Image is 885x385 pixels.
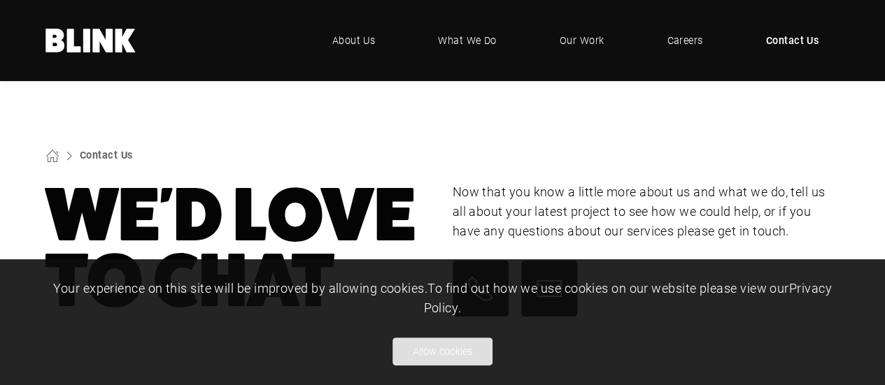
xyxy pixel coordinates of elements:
[438,33,497,48] span: What We Do
[539,20,625,61] a: Our Work
[745,20,840,61] a: Contact Us
[45,29,136,52] a: Home
[453,182,840,241] p: Now that you know a little more about us and what we do, tell us all about your latest project to...
[646,20,723,61] a: Careers
[667,33,702,48] span: Careers
[80,148,133,161] a: Contact Us
[311,20,397,61] a: About Us
[332,33,376,48] span: About Us
[766,33,819,48] span: Contact Us
[560,33,604,48] span: Our Work
[417,20,518,61] a: What We Do
[392,337,493,365] button: Allow cookies
[45,182,433,314] h1: We'd Love To Chat
[53,279,831,316] span: Your experience on this site will be improved by allowing cookies. To find out how we use cookies...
